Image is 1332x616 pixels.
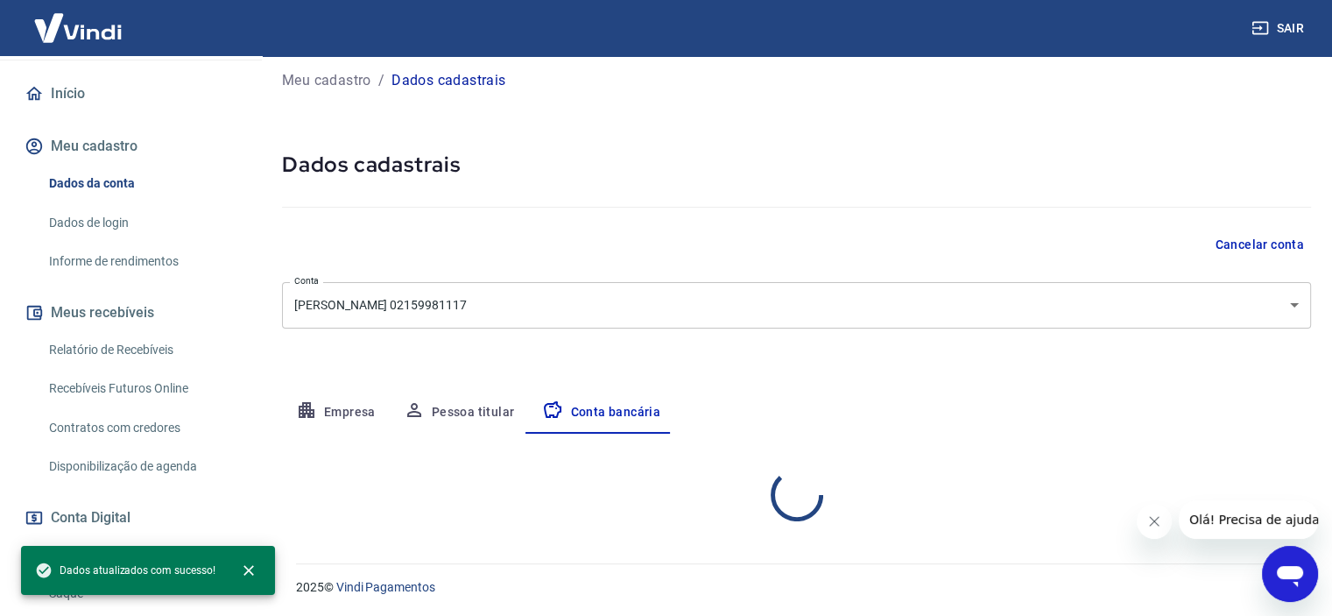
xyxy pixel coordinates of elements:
a: Dados de login [42,205,241,241]
h5: Dados cadastrais [282,151,1311,179]
a: Disponibilização de agenda [42,449,241,485]
a: Início [21,74,241,113]
p: 2025 © [296,578,1290,597]
button: Sair [1248,12,1311,45]
iframe: Mensagem da empresa [1179,500,1318,539]
a: Meu cadastro [282,70,371,91]
button: Meu cadastro [21,127,241,166]
a: Saldo e Extrato [42,537,241,573]
a: Dados da conta [42,166,241,202]
a: Vindi Pagamentos [336,580,435,594]
span: Olá! Precisa de ajuda? [11,12,147,26]
iframe: Fechar mensagem [1137,504,1172,539]
a: Relatório de Recebíveis [42,332,241,368]
iframe: Botão para abrir a janela de mensagens [1262,546,1318,602]
label: Conta [294,274,319,287]
button: Cancelar conta [1208,229,1311,261]
p: Dados cadastrais [391,70,505,91]
a: Informe de rendimentos [42,244,241,280]
a: Contratos com credores [42,410,241,446]
span: Dados atualizados com sucesso! [35,562,215,579]
button: Conta bancária [528,392,674,434]
button: Meus recebíveis [21,294,241,332]
div: [PERSON_NAME] 02159981117 [282,282,1311,329]
button: Pessoa titular [390,392,529,434]
button: Conta Digital [21,499,241,537]
p: / [378,70,384,91]
img: Vindi [21,1,135,54]
button: close [229,551,268,590]
button: Empresa [282,392,390,434]
a: Recebíveis Futuros Online [42,371,241,407]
